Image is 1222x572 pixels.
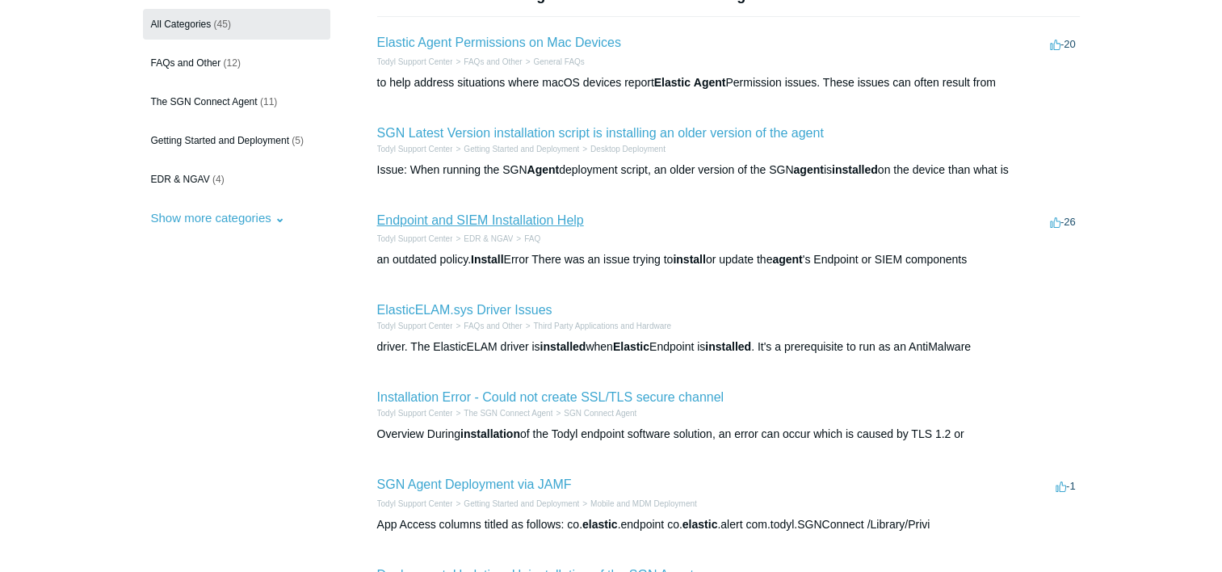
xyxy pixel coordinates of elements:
[377,339,1080,355] div: driver. The ElasticELAM driver is when Endpoint is . It's a prerequisite to run as an AntiMalware
[552,407,636,419] li: SGN Connect Agent
[613,340,649,353] em: Elastic
[377,126,824,140] a: SGN Latest Version installation script is installing an older version of the agent
[377,499,453,508] a: Todyl Support Center
[151,135,289,146] span: Getting Started and Deployment
[452,56,522,68] li: FAQs and Other
[151,57,221,69] span: FAQs and Other
[377,303,552,317] a: ElasticELAM.sys Driver Issues
[151,19,212,30] span: All Categories
[772,253,802,266] em: agent
[582,518,618,531] em: elastic
[513,233,540,245] li: FAQ
[377,320,453,332] li: Todyl Support Center
[682,518,718,531] em: elastic
[377,57,453,66] a: Todyl Support Center
[143,48,330,78] a: FAQs and Other (12)
[1050,38,1076,50] span: -20
[292,135,304,146] span: (5)
[260,96,277,107] span: (11)
[1050,216,1076,228] span: -26
[464,322,522,330] a: FAQs and Other
[377,233,453,245] li: Todyl Support Center
[377,390,724,404] a: Installation Error - Could not create SSL/TLS secure channel
[654,76,691,89] em: Elastic
[464,57,522,66] a: FAQs and Other
[590,145,666,154] a: Desktop Deployment
[452,498,579,510] li: Getting Started and Deployment
[579,498,697,510] li: Mobile and MDM Deployment
[377,74,1080,91] div: to help address situations where macOS devices report Permission issues. These issues can often r...
[540,340,586,353] em: installed
[471,253,503,266] em: Install
[527,163,560,176] em: Agent
[377,36,621,49] a: Elastic Agent Permissions on Mac Devices
[590,499,697,508] a: Mobile and MDM Deployment
[1056,480,1076,492] span: -1
[464,234,513,243] a: EDR & NGAV
[377,251,1080,268] div: an outdated policy. Error There was an issue trying to or update the 's Endpoint or SIEM components
[377,56,453,68] li: Todyl Support Center
[533,322,671,330] a: Third Party Applications and Hardware
[143,9,330,40] a: All Categories (45)
[452,407,552,419] li: The SGN Connect Agent
[377,234,453,243] a: Todyl Support Center
[377,516,1080,533] div: App Access columns titled as follows: co. .endpoint co. .alert com.todyl.SGNConnect /Library/Privi
[377,162,1080,179] div: Issue: When running the SGN deployment script, an older version of the SGN is on the device than ...
[377,426,1080,443] div: Overview During of the Todyl endpoint software solution, an error can occur which is caused by TL...
[523,56,585,68] li: General FAQs
[377,498,453,510] li: Todyl Support Center
[143,203,293,233] button: Show more categories
[464,499,579,508] a: Getting Started and Deployment
[212,174,225,185] span: (4)
[151,96,258,107] span: The SGN Connect Agent
[214,19,231,30] span: (45)
[564,409,636,418] a: SGN Connect Agent
[579,143,666,155] li: Desktop Deployment
[377,322,453,330] a: Todyl Support Center
[694,76,726,89] em: Agent
[452,143,579,155] li: Getting Started and Deployment
[533,57,584,66] a: General FAQs
[377,409,453,418] a: Todyl Support Center
[224,57,241,69] span: (12)
[460,427,520,440] em: installation
[143,164,330,195] a: EDR & NGAV (4)
[452,320,522,332] li: FAQs and Other
[377,145,453,154] a: Todyl Support Center
[705,340,751,353] em: installed
[673,253,705,266] em: install
[523,320,671,332] li: Third Party Applications and Hardware
[143,125,330,156] a: Getting Started and Deployment (5)
[377,143,453,155] li: Todyl Support Center
[143,86,330,117] a: The SGN Connect Agent (11)
[377,213,584,227] a: Endpoint and SIEM Installation Help
[464,409,552,418] a: The SGN Connect Agent
[377,477,572,491] a: SGN Agent Deployment via JAMF
[452,233,513,245] li: EDR & NGAV
[377,407,453,419] li: Todyl Support Center
[151,174,210,185] span: EDR & NGAV
[793,163,823,176] em: agent
[524,234,540,243] a: FAQ
[464,145,579,154] a: Getting Started and Deployment
[832,163,878,176] em: installed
